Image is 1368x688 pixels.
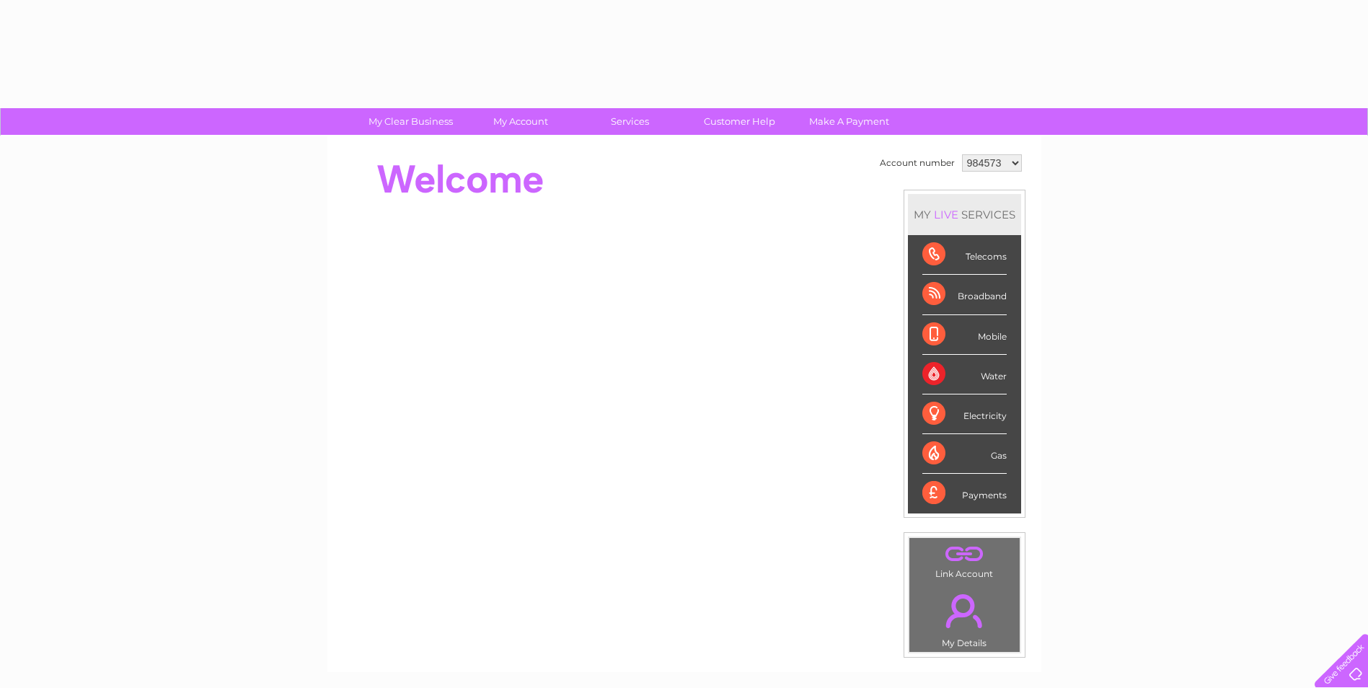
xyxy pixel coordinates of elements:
div: LIVE [931,208,961,221]
div: MY SERVICES [908,194,1021,235]
td: My Details [909,582,1020,653]
div: Mobile [922,315,1007,355]
a: . [913,586,1016,636]
a: . [913,542,1016,567]
div: Electricity [922,394,1007,434]
div: Water [922,355,1007,394]
div: Telecoms [922,235,1007,275]
div: Gas [922,434,1007,474]
div: Payments [922,474,1007,513]
td: Account number [876,151,958,175]
a: Services [570,108,689,135]
a: My Clear Business [351,108,470,135]
a: Customer Help [680,108,799,135]
div: Broadband [922,275,1007,314]
td: Link Account [909,537,1020,583]
a: My Account [461,108,580,135]
a: Make A Payment [790,108,909,135]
